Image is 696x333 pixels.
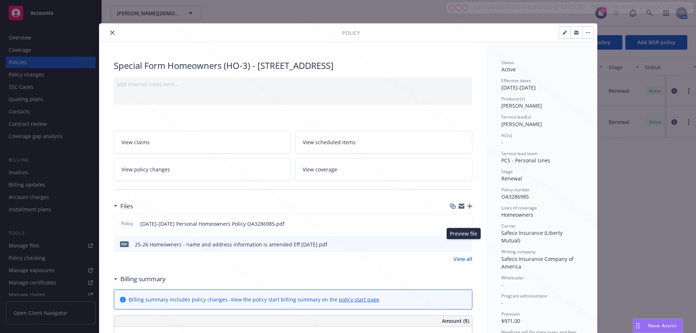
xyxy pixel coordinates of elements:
[114,131,291,154] a: View claims
[633,319,683,333] button: Nova Assist
[501,211,533,218] span: Homeowners
[501,299,503,306] span: -
[120,274,166,284] h3: Billing summary
[114,274,166,284] div: Billing summary
[501,175,522,182] span: Renewal
[501,275,524,281] span: Wholesaler
[463,220,469,228] button: preview file
[447,228,481,239] div: Preview file
[121,166,170,173] span: View policy changes
[648,322,677,329] span: Nova Assist
[501,311,520,317] span: Premium
[303,138,356,146] span: View scheduled items
[303,166,337,173] span: View coverage
[501,157,550,164] span: PCS - Personal Lines
[501,223,516,229] span: Carrier
[442,317,469,325] span: Amount ($)
[451,241,457,248] button: download file
[501,114,531,120] span: Service lead(s)
[463,241,469,248] button: preview file
[129,296,381,303] div: Billing summary includes policy changes. View the policy start billing summary on the .
[501,193,529,200] span: OA3286985
[501,102,542,109] span: [PERSON_NAME]
[501,229,564,244] span: Safeco Insurance (Liberty Mutual)
[501,150,538,157] span: Service lead team
[339,296,379,303] a: policy start page
[501,168,513,175] span: Stage
[120,241,129,247] span: pdf
[501,205,537,211] span: Lines of coverage
[501,255,575,270] span: Safeco Insurance Company of America
[501,293,548,299] span: Program administrator
[501,59,514,66] span: Status
[120,201,133,211] h3: Files
[501,139,503,146] span: -
[453,255,472,263] a: View all
[114,158,291,181] a: View policy changes
[501,317,520,324] span: $971.00
[501,78,583,91] div: [DATE] - [DATE]
[295,158,472,181] a: View coverage
[135,241,327,248] div: 25-26 Homeowners - name and address information is amended Eff [DATE].pdf
[114,201,133,211] div: Files
[108,28,117,37] button: close
[342,29,360,37] span: Policy
[114,59,472,72] div: Special Form Homeowners (HO-3) - [STREET_ADDRESS]
[451,220,457,228] button: download file
[501,281,503,288] span: -
[501,66,516,73] span: Active
[501,249,535,255] span: Writing company
[633,319,642,333] div: Drag to move
[295,131,472,154] a: View scheduled items
[501,78,531,84] span: Effective dates
[121,138,150,146] span: View claims
[501,187,530,193] span: Policy number
[120,220,134,227] span: Policy
[140,220,285,228] span: [DATE]-[DATE] Personal Homeowners Policy OA3286985.pdf
[501,96,525,102] span: Producer(s)
[501,132,512,138] span: AC(s)
[501,121,542,128] span: [PERSON_NAME]
[117,80,469,88] div: Add internal notes here...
